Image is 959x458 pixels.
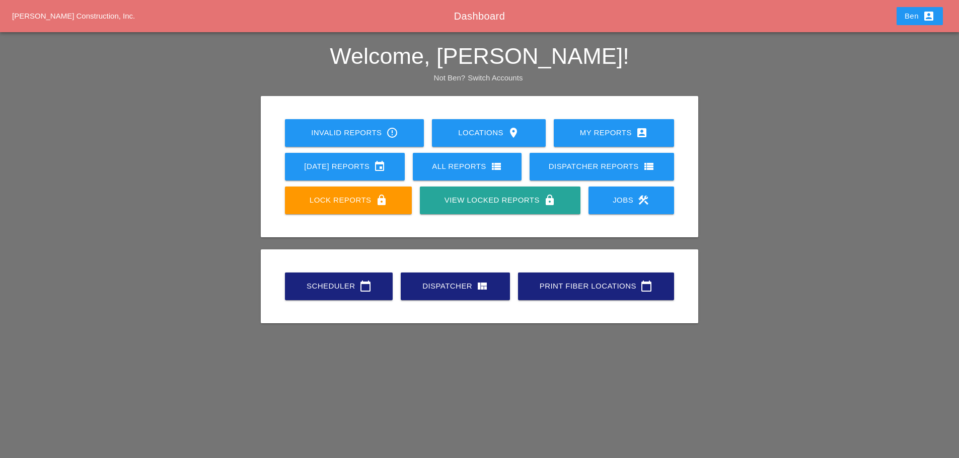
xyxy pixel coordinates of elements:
[588,187,674,214] a: Jobs
[905,10,935,22] div: Ben
[376,194,388,206] i: lock
[897,7,943,25] button: Ben
[468,73,523,82] a: Switch Accounts
[570,127,658,139] div: My Reports
[285,153,405,180] a: [DATE] Reports
[546,160,658,172] div: Dispatcher Reports
[476,280,488,292] i: view_quilt
[374,160,386,172] i: event
[636,127,648,139] i: account_box
[301,194,396,206] div: Lock Reports
[413,153,522,180] a: All Reports
[605,194,658,206] div: Jobs
[359,280,372,292] i: calendar_today
[12,12,135,20] a: [PERSON_NAME] Construction, Inc.
[530,153,674,180] a: Dispatcher Reports
[534,280,658,292] div: Print Fiber Locations
[507,127,520,139] i: location_on
[285,272,393,300] a: Scheduler
[301,280,377,292] div: Scheduler
[554,119,674,147] a: My Reports
[637,194,649,206] i: construction
[285,119,424,147] a: Invalid Reports
[420,187,580,214] a: View Locked Reports
[417,280,494,292] div: Dispatcher
[640,280,652,292] i: calendar_today
[432,119,545,147] a: Locations
[923,10,935,22] i: account_box
[285,187,412,214] a: Lock Reports
[544,194,556,206] i: lock
[429,160,505,172] div: All Reports
[490,160,502,172] i: view_list
[454,11,505,22] span: Dashboard
[436,194,564,206] div: View Locked Reports
[386,127,398,139] i: error_outline
[518,272,674,300] a: Print Fiber Locations
[401,272,510,300] a: Dispatcher
[643,160,655,172] i: view_list
[301,160,389,172] div: [DATE] Reports
[434,73,466,82] span: Not Ben?
[448,127,529,139] div: Locations
[301,127,408,139] div: Invalid Reports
